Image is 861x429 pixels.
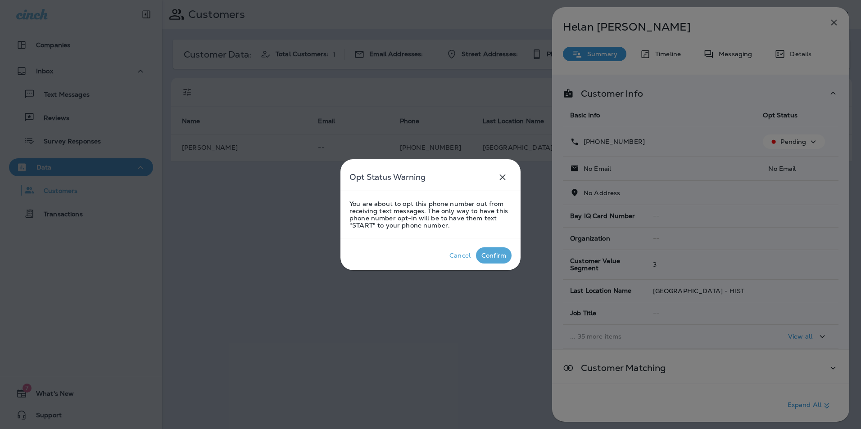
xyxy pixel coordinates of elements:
[481,252,506,259] div: Confirm
[476,247,512,264] button: Confirm
[349,170,426,184] h5: Opt Status Warning
[449,252,471,259] div: Cancel
[349,200,512,229] p: You are about to opt this phone number out from receiving text messages. The only way to have thi...
[444,247,476,264] button: Cancel
[494,168,512,186] button: close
